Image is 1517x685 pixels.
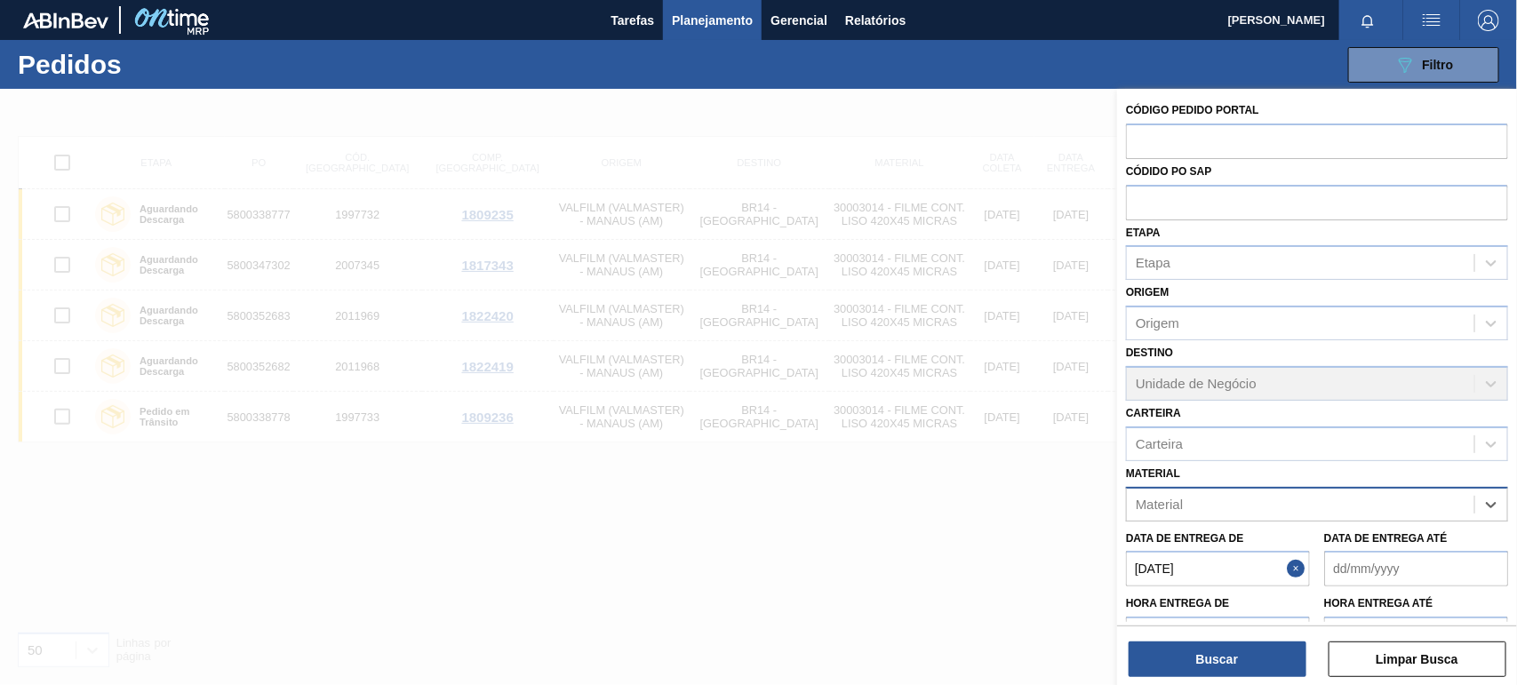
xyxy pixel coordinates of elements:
[1423,58,1454,72] span: Filtro
[1126,165,1212,178] label: Códido PO SAP
[18,54,278,75] h1: Pedidos
[1324,532,1448,545] label: Data de Entrega até
[1126,532,1244,545] label: Data de Entrega de
[1136,436,1183,451] div: Carteira
[1478,10,1499,31] img: Logout
[1339,8,1396,33] button: Notificações
[1126,346,1173,359] label: Destino
[1287,551,1310,586] button: Close
[1136,256,1170,271] div: Etapa
[1126,551,1310,586] input: dd/mm/yyyy
[1324,551,1508,586] input: dd/mm/yyyy
[770,10,827,31] span: Gerencial
[1324,591,1508,617] label: Hora entrega até
[845,10,906,31] span: Relatórios
[1421,10,1442,31] img: userActions
[672,10,753,31] span: Planejamento
[1126,227,1161,239] label: Etapa
[1136,497,1183,512] div: Material
[611,10,654,31] span: Tarefas
[1126,467,1180,480] label: Material
[1126,104,1259,116] label: Código Pedido Portal
[1126,286,1170,299] label: Origem
[1126,591,1310,617] label: Hora entrega de
[1126,407,1181,419] label: Carteira
[1136,316,1179,331] div: Origem
[23,12,108,28] img: TNhmsLtSVTkK8tSr43FrP2fwEKptu5GPRR3wAAAABJRU5ErkJggg==
[1348,47,1499,83] button: Filtro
